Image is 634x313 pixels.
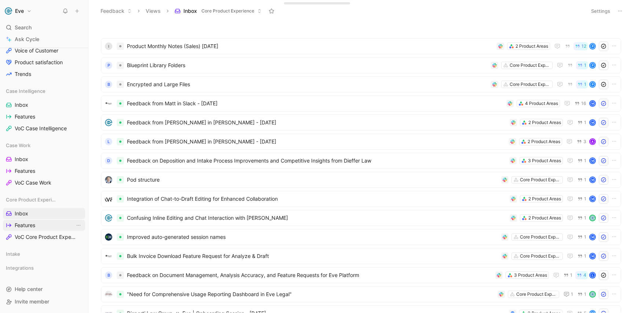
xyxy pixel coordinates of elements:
span: 1 [584,292,586,296]
span: 12 [582,44,586,48]
a: BFeedback on Document Management, Analysis Accuracy, and Feature Requests for Eve Platform3 Produ... [101,267,621,283]
span: Feedback on Deposition and Intake Process Improvements and Competitive Insights from Dieffer Law [127,156,506,165]
span: Inbox [15,156,28,163]
img: logo [105,119,112,126]
div: B [105,272,112,279]
span: Search [15,23,32,32]
span: Product Monthly Notes (Sales) [DATE] [127,42,494,51]
div: Core Product ExperienceInboxFeaturesView actionsVoC Core Product Experience [3,194,85,243]
div: I [105,43,112,50]
a: Product satisfaction [3,57,85,68]
button: 1 [576,290,588,298]
span: 3 [583,139,586,144]
button: 1 [576,195,588,203]
span: VoC Core Product Experience [15,233,76,241]
span: Feedback from [PERSON_NAME] in [PERSON_NAME] - [DATE] [127,137,506,146]
span: VoC Case Work [15,179,51,186]
img: avatar [590,215,595,221]
a: Features [3,111,85,122]
span: Case Intelligence [6,87,45,95]
span: Invite member [15,298,49,305]
span: 1 [584,216,586,220]
div: A [590,139,595,144]
span: Integration of Chat-to-Draft Editing for Enhanced Collaboration [127,194,507,203]
span: Improved auto-generated session names [127,233,498,241]
a: Inbox [3,208,85,219]
span: Feedback on Document Management, Analysis Accuracy, and Feature Requests for Eve Platform [127,271,492,280]
span: Feedback from Matt in Slack - [DATE] [127,99,503,108]
span: Trends [15,70,31,78]
div: Core Product Experience [510,81,551,88]
span: 1 [584,197,586,201]
div: Integrations [3,262,85,273]
span: Case Work [6,142,30,149]
button: 1 [576,214,588,222]
div: Intake [3,248,85,259]
div: P [590,44,595,49]
div: 3 Product Areas [528,157,561,164]
button: 1 [562,290,575,299]
div: L [590,273,595,278]
img: logo [105,195,112,203]
div: 2 Product Areas [528,119,561,126]
div: Search [3,22,85,33]
span: Pod structure [127,175,498,184]
div: 4 Product Areas [525,100,558,107]
a: Features [3,165,85,176]
a: logoPod structureCore Product Experience1M [101,172,621,188]
div: M [590,177,595,182]
span: Ask Cycle [15,35,39,44]
img: logo [105,233,112,241]
a: logo"Need for Comprehensive Usage Reporting Dashboard in Eve Legal"Core Product Experience11avatar [101,286,621,302]
a: VoC Case Intelligence [3,123,85,134]
img: logo [105,100,112,107]
button: 1 [576,176,588,184]
a: DFeedback on Deposition and Intake Process Improvements and Competitive Insights from Dieffer Law... [101,153,621,169]
div: Core Product Experience [3,194,85,205]
button: 12 [573,42,588,50]
span: 1 [584,254,586,258]
button: 1 [576,80,588,88]
span: Bulk Invoice Download Feature Request for Analyze & Draft [127,252,498,261]
div: 2 Product Areas [515,43,548,50]
div: Invite member [3,296,85,307]
div: M [590,254,595,259]
a: logoIntegration of Chat-to-Draft Editing for Enhanced Collaboration2 Product Areas1M [101,191,621,207]
div: 2 Product Areas [528,195,561,203]
button: InboxCore Product Experience [171,6,265,17]
div: Core Product Experience [516,291,557,298]
a: logoImproved auto-generated session namesCore Product Experience1M [101,229,621,245]
button: 1 [562,271,574,279]
img: Eve [5,7,12,15]
div: M [590,158,595,163]
span: Encrypted and Large Files [127,80,488,89]
div: Help center [3,284,85,295]
a: Inbox [3,99,85,110]
div: L [105,138,112,145]
span: 1 [584,120,586,125]
button: Feedback [97,6,135,17]
img: logo [105,291,112,298]
span: 16 [581,101,586,106]
a: FeaturesView actions [3,220,85,231]
a: Voice of Customer [3,45,85,56]
span: Intake [6,250,20,258]
span: Voice of Customer [15,47,58,54]
div: Case WorkInboxFeaturesVoC Case Work [3,140,85,188]
button: 1 [576,61,588,69]
span: Inbox [15,210,28,217]
span: 1 [584,159,586,163]
button: View actions [75,222,82,229]
div: 3 Product Areas [514,272,547,279]
div: DashboardsVoice of CustomerProduct satisfactionTrends [3,31,85,80]
div: M [590,101,595,106]
span: Features [15,222,35,229]
a: VoC Core Product Experience [3,232,85,243]
button: 1 [576,233,588,241]
div: M [590,120,595,125]
div: P [590,63,595,68]
span: Core Product Experience [201,7,254,15]
a: BEncrypted and Large FilesCore Product Experience1P [101,76,621,92]
span: Features [15,167,35,175]
img: logo [105,176,112,183]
